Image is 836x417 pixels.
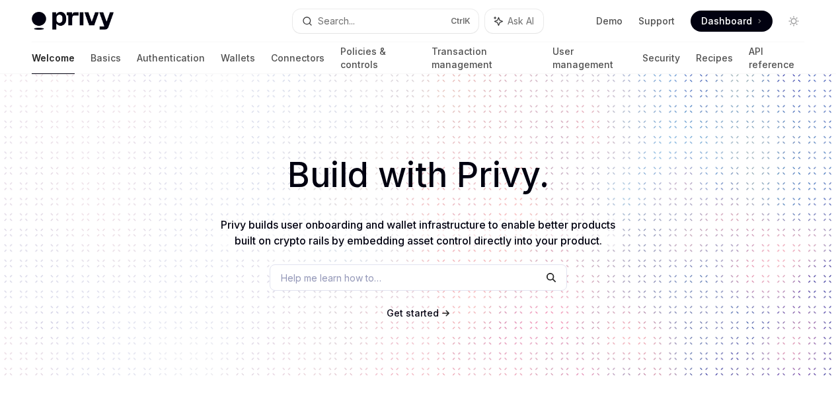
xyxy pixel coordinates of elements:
[596,15,623,28] a: Demo
[318,13,355,29] div: Search...
[485,9,543,33] button: Ask AI
[552,42,627,74] a: User management
[638,15,675,28] a: Support
[32,12,114,30] img: light logo
[221,42,255,74] a: Wallets
[783,11,804,32] button: Toggle dark mode
[387,307,439,319] span: Get started
[271,42,324,74] a: Connectors
[508,15,534,28] span: Ask AI
[701,15,752,28] span: Dashboard
[451,16,471,26] span: Ctrl K
[340,42,416,74] a: Policies & controls
[696,42,733,74] a: Recipes
[91,42,121,74] a: Basics
[32,42,75,74] a: Welcome
[642,42,680,74] a: Security
[281,271,381,285] span: Help me learn how to…
[221,218,615,247] span: Privy builds user onboarding and wallet infrastructure to enable better products built on crypto ...
[21,149,815,201] h1: Build with Privy.
[387,307,439,320] a: Get started
[137,42,205,74] a: Authentication
[691,11,773,32] a: Dashboard
[749,42,804,74] a: API reference
[432,42,536,74] a: Transaction management
[293,9,478,33] button: Search...CtrlK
